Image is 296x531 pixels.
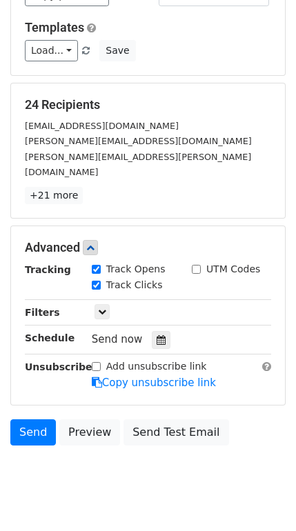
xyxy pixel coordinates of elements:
small: [EMAIL_ADDRESS][DOMAIN_NAME] [25,121,179,131]
strong: Unsubscribe [25,361,92,372]
strong: Tracking [25,264,71,275]
a: Preview [59,419,120,445]
span: Send now [92,333,143,345]
label: Add unsubscribe link [106,359,207,374]
a: Send Test Email [124,419,228,445]
a: Copy unsubscribe link [92,377,216,389]
small: [PERSON_NAME][EMAIL_ADDRESS][DOMAIN_NAME] [25,136,252,146]
label: UTM Codes [206,262,260,277]
label: Track Clicks [106,278,163,292]
a: +21 more [25,187,83,204]
strong: Filters [25,307,60,318]
a: Load... [25,40,78,61]
strong: Schedule [25,332,75,343]
button: Save [99,40,135,61]
a: Templates [25,20,84,34]
h5: 24 Recipients [25,97,271,112]
a: Send [10,419,56,445]
iframe: Chat Widget [227,465,296,531]
small: [PERSON_NAME][EMAIL_ADDRESS][PERSON_NAME][DOMAIN_NAME] [25,152,251,178]
h5: Advanced [25,240,271,255]
label: Track Opens [106,262,166,277]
